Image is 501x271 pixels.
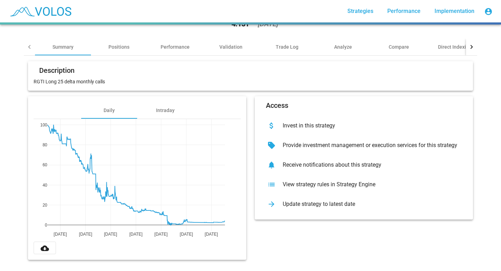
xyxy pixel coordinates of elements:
[104,107,115,114] div: Daily
[260,116,467,135] button: Invest in this strategy
[277,181,462,188] div: View strategy rules in Strategy Engine
[257,20,278,27] div: [DATE]
[232,20,249,27] div: 4.151
[435,8,474,14] span: Implementation
[52,43,73,50] div: Summary
[266,199,277,210] mat-icon: arrow_forward
[277,161,462,168] div: Receive notifications about this strategy
[387,8,421,14] span: Performance
[429,5,480,18] a: Implementation
[266,120,277,131] mat-icon: attach_money
[389,43,409,50] div: Compare
[161,43,190,50] div: Performance
[438,43,472,50] div: Direct Indexing
[266,102,288,109] mat-card-title: Access
[484,7,493,16] mat-icon: account_circle
[260,135,467,155] button: Provide investment management or execution services for this strategy
[24,56,477,265] summary: DescriptionRGTI Long 25 delta monthly callsDailyIntradayAccessInvest in this strategyProvide inve...
[266,159,277,171] mat-icon: notifications
[260,175,467,194] button: View strategy rules in Strategy Engine
[277,142,462,149] div: Provide investment management or execution services for this strategy
[156,107,175,114] div: Intraday
[276,43,298,50] div: Trade Log
[219,43,242,50] div: Validation
[382,5,426,18] a: Performance
[266,140,277,151] mat-icon: sell
[347,8,373,14] span: Strategies
[260,155,467,175] button: Receive notifications about this strategy
[108,43,129,50] div: Positions
[34,78,467,85] p: RGTI Long 25 delta monthly calls
[41,244,49,252] mat-icon: cloud_download
[277,201,462,208] div: Update strategy to latest date
[334,43,352,50] div: Analyze
[342,5,379,18] a: Strategies
[39,67,75,74] mat-card-title: Description
[266,179,277,190] mat-icon: list
[260,194,467,214] button: Update strategy to latest date
[6,2,75,20] img: blue_transparent.png
[277,122,462,129] div: Invest in this strategy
